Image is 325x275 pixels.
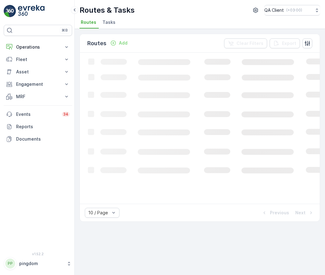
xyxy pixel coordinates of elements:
[80,5,135,15] p: Routes & Tasks
[5,259,15,268] div: PP
[270,210,289,216] p: Previous
[261,209,290,216] button: Previous
[4,257,72,270] button: PPpingdom
[16,124,70,130] p: Reports
[102,19,115,25] span: Tasks
[63,112,68,117] p: 34
[16,111,58,117] p: Events
[18,5,45,17] img: logo_light-DOdMpM7g.png
[19,260,63,267] p: pingdom
[4,133,72,145] a: Documents
[4,252,72,256] span: v 1.52.2
[236,40,263,46] p: Clear Filters
[16,69,60,75] p: Asset
[119,40,128,46] p: Add
[4,53,72,66] button: Fleet
[4,108,72,120] a: Events34
[16,136,70,142] p: Documents
[16,81,60,87] p: Engagement
[4,120,72,133] a: Reports
[16,44,60,50] p: Operations
[4,78,72,90] button: Engagement
[270,38,300,48] button: Export
[87,39,106,48] p: Routes
[4,66,72,78] button: Asset
[295,210,305,216] p: Next
[282,40,296,46] p: Export
[108,39,130,47] button: Add
[4,5,16,17] img: logo
[16,94,60,100] p: MRF
[224,38,267,48] button: Clear Filters
[295,209,315,216] button: Next
[4,90,72,103] button: MRF
[286,8,302,13] p: ( +03:00 )
[264,5,320,15] button: QA Client(+03:00)
[4,41,72,53] button: Operations
[62,28,68,33] p: ⌘B
[81,19,96,25] span: Routes
[16,56,60,63] p: Fleet
[264,7,284,13] p: QA Client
